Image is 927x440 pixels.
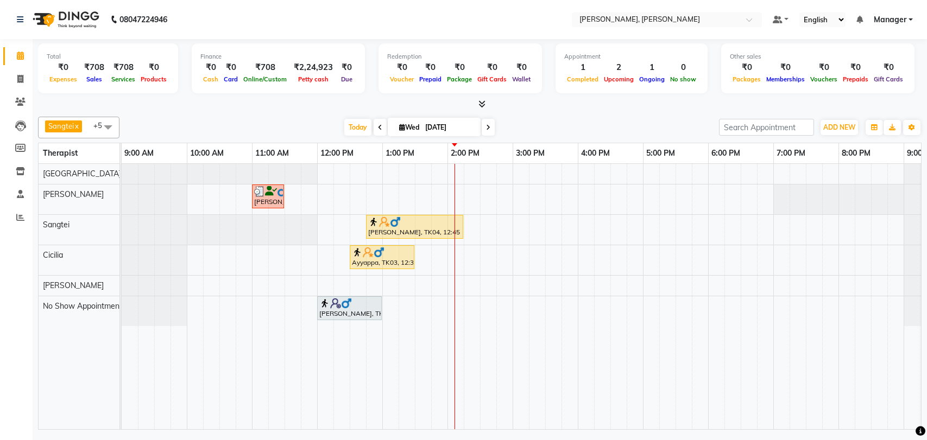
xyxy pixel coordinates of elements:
span: Sales [84,75,105,83]
a: 9:00 AM [122,145,156,161]
button: ADD NEW [821,120,858,135]
span: Therapist [43,148,78,158]
span: Wallet [509,75,533,83]
a: 3:00 PM [513,145,547,161]
div: ₹0 [871,61,906,74]
span: Manager [874,14,906,25]
span: Completed [564,75,601,83]
span: No Show Appointment [43,301,122,311]
div: ₹0 [417,61,444,74]
a: 8:00 PM [839,145,873,161]
div: Appointment [564,52,699,61]
a: 2:00 PM [448,145,482,161]
span: Prepaids [840,75,871,83]
div: 1 [636,61,667,74]
span: Gift Cards [871,75,906,83]
div: [PERSON_NAME], TK01, 12:00 PM-01:00 PM, Swedish Therapy (60) [318,298,381,318]
span: Gift Cards [475,75,509,83]
div: ₹0 [730,61,764,74]
div: 1 [564,61,601,74]
span: Upcoming [601,75,636,83]
input: Search Appointment [719,119,814,136]
span: Sangtei [43,220,70,229]
div: ₹2,24,923 [289,61,337,74]
span: +5 [93,121,110,130]
span: Today [344,119,371,136]
div: ₹0 [764,61,808,74]
span: Voucher [387,75,417,83]
span: [PERSON_NAME] [43,189,104,199]
span: Memberships [764,75,808,83]
a: 12:00 PM [318,145,356,161]
a: 7:00 PM [774,145,808,161]
span: Due [338,75,355,83]
div: ₹0 [808,61,840,74]
div: Redemption [387,52,533,61]
a: 6:00 PM [709,145,743,161]
span: Card [221,75,241,83]
span: Wed [396,123,422,131]
span: No show [667,75,699,83]
div: ₹0 [840,61,871,74]
span: Online/Custom [241,75,289,83]
div: ₹0 [475,61,509,74]
span: Sangtei [48,122,74,130]
span: Products [138,75,169,83]
span: ADD NEW [823,123,855,131]
span: Cash [200,75,221,83]
div: Ayyappa, TK03, 12:30 PM-01:30 PM, Swedish Therapy (60) [351,247,413,267]
div: ₹0 [509,61,533,74]
a: 10:00 AM [187,145,226,161]
a: 4:00 PM [578,145,613,161]
div: Finance [200,52,356,61]
div: ₹0 [47,61,80,74]
span: Prepaid [417,75,444,83]
span: [GEOGRAPHIC_DATA] [43,169,121,178]
div: ₹0 [444,61,475,74]
span: Expenses [47,75,80,83]
span: Packages [730,75,764,83]
div: [PERSON_NAME], TK04, 12:45 PM-02:15 PM, Balinese Therapy (90) [367,216,462,237]
input: 2025-09-03 [422,119,476,136]
img: logo [28,4,102,35]
div: Other sales [730,52,906,61]
span: Petty cash [295,75,331,83]
span: Package [444,75,475,83]
a: x [74,122,79,130]
a: 1:00 PM [383,145,417,161]
div: 0 [667,61,699,74]
div: 2 [601,61,636,74]
div: ₹0 [138,61,169,74]
a: 11:00 AM [253,145,292,161]
span: Services [109,75,138,83]
div: ₹708 [80,61,109,74]
span: [PERSON_NAME] [43,280,104,290]
span: Cicilia [43,250,63,260]
b: 08047224946 [119,4,167,35]
span: Vouchers [808,75,840,83]
div: ₹0 [337,61,356,74]
div: ₹0 [387,61,417,74]
div: ₹0 [200,61,221,74]
a: 5:00 PM [644,145,678,161]
div: [PERSON_NAME], TK02, 11:00 AM-11:30 AM, Foot Reflexology [253,186,283,207]
div: ₹708 [241,61,289,74]
div: ₹0 [221,61,241,74]
span: Ongoing [636,75,667,83]
div: ₹708 [109,61,138,74]
div: Total [47,52,169,61]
